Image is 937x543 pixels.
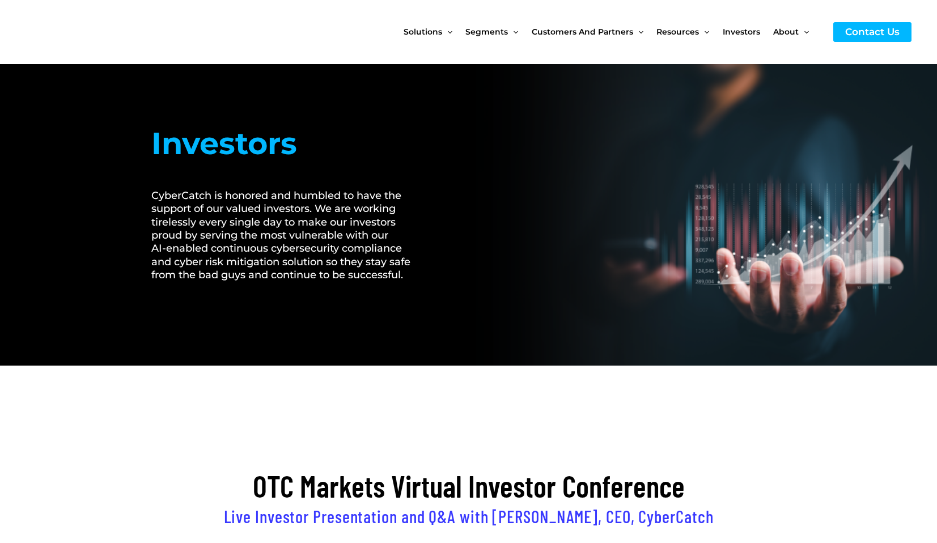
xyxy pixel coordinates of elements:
span: Menu Toggle [699,8,709,56]
h1: Investors [151,121,424,167]
h2: CyberCatch is honored and humbled to have the support of our valued investors. We are working tir... [151,189,424,282]
span: Resources [656,8,699,56]
span: Menu Toggle [633,8,643,56]
a: Investors [723,8,773,56]
h2: OTC Markets Virtual Investor Conference [151,466,786,506]
span: Menu Toggle [799,8,809,56]
h2: Live Investor Presentation and Q&A with [PERSON_NAME], CEO, CyberCatch [151,505,786,528]
a: Contact Us [833,22,911,42]
nav: Site Navigation: New Main Menu [404,8,822,56]
span: Solutions [404,8,442,56]
span: About [773,8,799,56]
span: Customers and Partners [532,8,633,56]
img: CyberCatch [20,9,156,56]
span: Investors [723,8,760,56]
span: Menu Toggle [442,8,452,56]
span: Menu Toggle [508,8,518,56]
span: Segments [465,8,508,56]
